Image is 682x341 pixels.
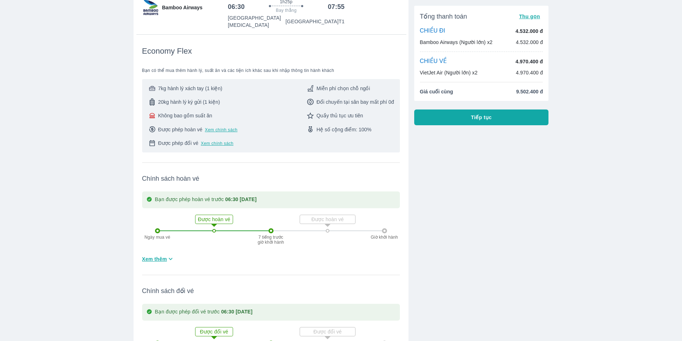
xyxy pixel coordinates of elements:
span: 20kg hành lý ký gửi (1 kiện) [158,98,220,106]
p: Được đổi vé [196,328,232,335]
span: Xem thêm [142,255,167,263]
button: Tiếp tục [414,109,549,125]
strong: 06:30 [DATE] [225,196,257,202]
strong: 06:30 [DATE] [221,309,253,315]
p: Ngày mua vé [141,235,174,240]
p: Bamboo Airways (Người lớn) x2 [420,39,493,46]
span: Không bao gồm suất ăn [158,112,212,119]
p: CHIỀU VỀ [420,58,447,65]
p: Giờ khởi hành [368,235,401,240]
button: Xem chính sách [205,127,237,133]
p: 4.970.400 đ [516,58,543,65]
p: Được đổi vé [301,328,354,335]
p: 7 tiếng trước giờ khởi hành [257,235,285,245]
span: Bạn có thể mua thêm hành lý, suất ăn và các tiện ích khác sau khi nhập thông tin hành khách [142,68,400,73]
span: Hệ số cộng điểm: 100% [316,126,372,133]
span: 9.502.400 đ [516,88,543,95]
span: Tiếp tục [471,114,492,121]
span: Được phép hoàn vé [158,126,202,133]
span: Tổng thanh toán [420,12,467,21]
span: Chính sách hoàn vé [142,174,400,183]
span: 7kg hành lý xách tay (1 kiện) [158,85,222,92]
button: Xem thêm [139,253,178,265]
span: Bamboo Airways [162,4,203,11]
span: Chính sách đổi vé [142,287,400,295]
h6: 06:30 [228,3,245,11]
p: Bạn được phép hoàn vé trước [155,196,257,204]
button: Thu gọn [516,11,543,21]
span: Giá cuối cùng [420,88,453,95]
span: Miễn phí chọn chỗ ngồi [316,85,370,92]
p: Bạn được phép đổi vé trước [155,308,253,316]
button: Xem chính sách [201,141,233,146]
p: VietJet Air (Người lớn) x2 [420,69,478,76]
p: [GEOGRAPHIC_DATA] [MEDICAL_DATA] [228,14,285,29]
span: Quầy thủ tục ưu tiên [316,112,363,119]
p: [GEOGRAPHIC_DATA] T1 [286,18,345,25]
p: Được hoàn vé [301,216,354,223]
p: 4.532.000 đ [516,39,543,46]
span: Được phép đổi vé [158,140,198,147]
span: Bay thẳng [276,8,297,13]
p: Được hoàn vé [196,216,232,223]
span: Thu gọn [519,14,540,19]
span: Economy Flex [142,46,192,56]
p: 4.532.000 đ [516,28,543,35]
span: Đổi chuyến tại sân bay mất phí 0đ [316,98,394,106]
p: 4.970.400 đ [516,69,543,76]
p: CHIỀU ĐI [420,27,445,35]
h6: 07:55 [328,3,345,11]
